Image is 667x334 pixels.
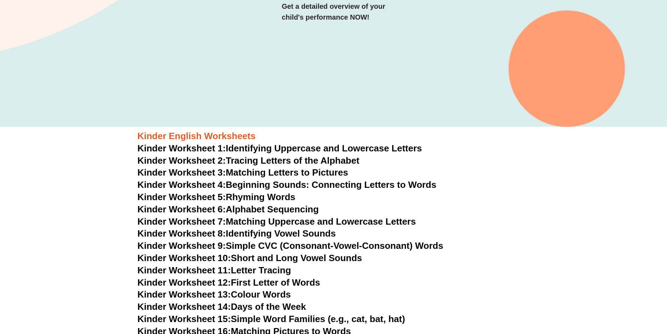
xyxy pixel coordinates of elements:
[138,155,226,166] span: Kinder Worksheet 2:
[138,155,360,166] a: Kinder Worksheet 2:Tracing Letters of the Alphabet
[138,301,231,312] span: Kinder Worksheet 14:
[138,289,291,300] a: Kinder Worksheet 13:Colour Words
[138,143,226,154] span: Kinder Worksheet 1:
[138,253,231,263] span: Kinder Worksheet 10:
[138,179,226,190] span: Kinder Worksheet 4:
[138,143,422,154] a: Kinder Worksheet 1:Identifying Uppercase and Lowercase Letters
[138,277,320,288] a: Kinder Worksheet 12:First Letter of Words
[138,192,226,202] span: Kinder Worksheet 5:
[138,265,231,275] span: Kinder Worksheet 11:
[138,204,226,214] span: Kinder Worksheet 6:
[138,289,231,300] span: Kinder Worksheet 13:
[138,216,226,227] span: Kinder Worksheet 7:
[138,240,226,251] span: Kinder Worksheet 9:
[138,314,231,324] span: Kinder Worksheet 15:
[282,1,385,23] h3: Get a detailed overview of your child's performance NOW!
[138,204,319,214] a: Kinder Worksheet 6:Alphabet Sequencing
[138,130,530,142] h3: Kinder English Worksheets
[138,265,291,275] a: Kinder Worksheet 11:Letter Tracing
[138,216,416,227] a: Kinder Worksheet 7:Matching Uppercase and Lowercase Letters
[138,253,362,263] a: Kinder Worksheet 10:Short and Long Vowel Sounds
[138,301,306,312] a: Kinder Worksheet 14:Days of the Week
[138,192,296,202] a: Kinder Worksheet 5:Rhyming Words
[138,314,405,324] a: Kinder Worksheet 15:Simple Word Families (e.g., cat, bat, hat)
[550,255,667,334] iframe: Chat Widget
[138,277,231,288] span: Kinder Worksheet 12:
[138,167,348,178] a: Kinder Worksheet 3:Matching Letters to Pictures
[138,179,437,190] a: Kinder Worksheet 4:Beginning Sounds: Connecting Letters to Words
[138,228,336,239] a: Kinder Worksheet 8:Identifying Vowel Sounds
[138,228,226,239] span: Kinder Worksheet 8:
[138,167,226,178] span: Kinder Worksheet 3:
[138,240,443,251] a: Kinder Worksheet 9:Simple CVC (Consonant-Vowel-Consonant) Words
